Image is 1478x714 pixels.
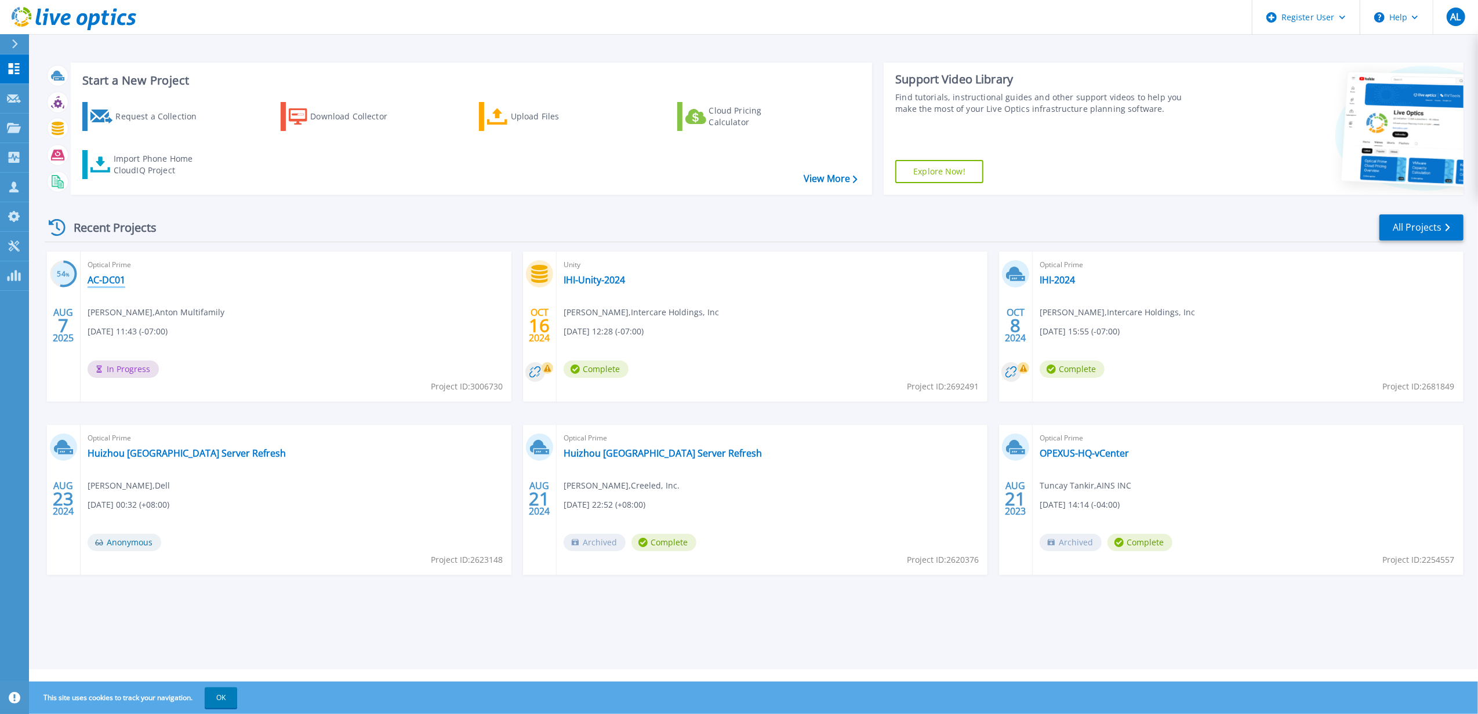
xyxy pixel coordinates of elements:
a: View More [804,173,858,184]
div: Support Video Library [895,72,1195,87]
span: Complete [1040,360,1105,378]
a: Huizhou [GEOGRAPHIC_DATA] Server Refresh [88,447,286,459]
span: Archived [564,534,626,551]
span: Project ID: 2254557 [1383,553,1455,566]
span: Optical Prime [1040,258,1457,271]
span: Project ID: 2620376 [907,553,979,566]
span: In Progress [88,360,159,378]
a: All Projects [1379,214,1464,241]
div: Upload Files [511,105,604,128]
div: OCT 2024 [1004,304,1026,347]
span: Project ID: 2681849 [1383,380,1455,393]
div: AUG 2023 [1004,478,1026,520]
a: AC-DC01 [88,274,125,286]
span: Anonymous [88,534,161,551]
span: Project ID: 2623148 [431,553,503,566]
span: [PERSON_NAME] , Intercare Holdings, Inc [1040,306,1195,319]
span: 7 [58,320,68,330]
div: Cloud Pricing Calculator [709,105,802,128]
span: AL [1450,12,1461,21]
span: 21 [529,494,550,504]
span: Optical Prime [88,432,504,445]
span: [DATE] 00:32 (+08:00) [88,498,169,511]
span: [PERSON_NAME] , Intercare Holdings, Inc [564,306,719,319]
a: Upload Files [479,102,608,131]
span: Project ID: 3006730 [431,380,503,393]
span: Complete [564,360,629,378]
div: Download Collector [310,105,403,128]
span: [PERSON_NAME] , Creeled, Inc. [564,479,680,492]
span: 8 [1010,320,1021,330]
a: Download Collector [281,102,410,131]
span: 21 [1005,494,1026,504]
span: 23 [53,494,74,504]
span: % [66,271,70,278]
div: AUG 2024 [52,478,74,520]
span: Complete [1107,534,1172,551]
button: OK [205,687,237,708]
div: Import Phone Home CloudIQ Project [114,153,204,176]
a: IHI-Unity-2024 [564,274,625,286]
a: Request a Collection [82,102,212,131]
div: AUG 2025 [52,304,74,347]
span: [PERSON_NAME] , Dell [88,479,170,492]
a: Huizhou [GEOGRAPHIC_DATA] Server Refresh [564,447,762,459]
span: [PERSON_NAME] , Anton Multifamily [88,306,224,319]
a: IHI-2024 [1040,274,1075,286]
div: Request a Collection [115,105,208,128]
span: This site uses cookies to track your navigation. [32,687,237,708]
span: Tuncay Tankir , AINS INC [1040,479,1131,492]
span: [DATE] 22:52 (+08:00) [564,498,645,511]
span: Unity [564,258,981,271]
a: OPEXUS-HQ-vCenter [1040,447,1129,459]
div: OCT 2024 [528,304,550,347]
span: Optical Prime [1040,432,1457,445]
div: Find tutorials, instructional guides and other support videos to help you make the most of your L... [895,92,1195,115]
h3: 54 [50,268,77,281]
span: [DATE] 11:43 (-07:00) [88,325,168,338]
span: Complete [631,534,696,551]
span: Project ID: 2692491 [907,380,979,393]
a: Cloud Pricing Calculator [677,102,807,131]
h3: Start a New Project [82,74,857,87]
span: [DATE] 15:55 (-07:00) [1040,325,1120,338]
span: Optical Prime [88,258,504,271]
span: Optical Prime [564,432,981,445]
span: [DATE] 14:14 (-04:00) [1040,498,1120,511]
div: AUG 2024 [528,478,550,520]
span: [DATE] 12:28 (-07:00) [564,325,644,338]
a: Explore Now! [895,160,983,183]
div: Recent Projects [45,213,172,242]
span: Archived [1040,534,1102,551]
span: 16 [529,320,550,330]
